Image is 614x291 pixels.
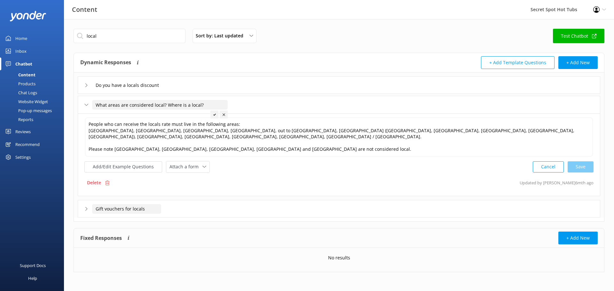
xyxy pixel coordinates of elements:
div: Support Docs [20,259,46,272]
textarea: People who can receive the locals rate must live in the following areas: [GEOGRAPHIC_DATA], [GEOG... [85,118,593,157]
a: Products [4,79,64,88]
h3: Content [72,4,97,15]
button: Add/Edit Example Questions [84,161,162,172]
a: Website Widget [4,97,64,106]
h4: Dynamic Responses [80,56,131,69]
div: Recommend [15,138,40,151]
div: Settings [15,151,31,164]
button: + Add Template Questions [481,56,555,69]
div: Help [28,272,37,285]
div: Pop-up messages [4,106,52,115]
a: Content [4,70,64,79]
span: Attach a form [169,163,202,170]
div: Content [4,70,35,79]
p: Delete [87,179,101,186]
div: Reviews [15,125,31,138]
p: Updated by [PERSON_NAME] 6mth ago [520,177,594,189]
a: Test Chatbot [553,29,604,43]
input: Search all Chatbot Content [74,29,185,43]
img: yonder-white-logo.png [10,11,46,21]
a: Reports [4,115,64,124]
button: + Add New [558,232,598,244]
div: Website Widget [4,97,48,106]
div: Reports [4,115,33,124]
h4: Fixed Responses [80,232,122,244]
p: No results [328,254,350,261]
span: Sort by: Last updated [196,32,247,39]
div: Inbox [15,45,27,57]
a: Pop-up messages [4,106,64,115]
button: + Add New [558,56,598,69]
a: Chat Logs [4,88,64,97]
div: Chatbot [15,57,32,70]
div: Home [15,32,27,45]
div: Products [4,79,35,88]
div: Chat Logs [4,88,37,97]
button: Cancel [533,161,564,172]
